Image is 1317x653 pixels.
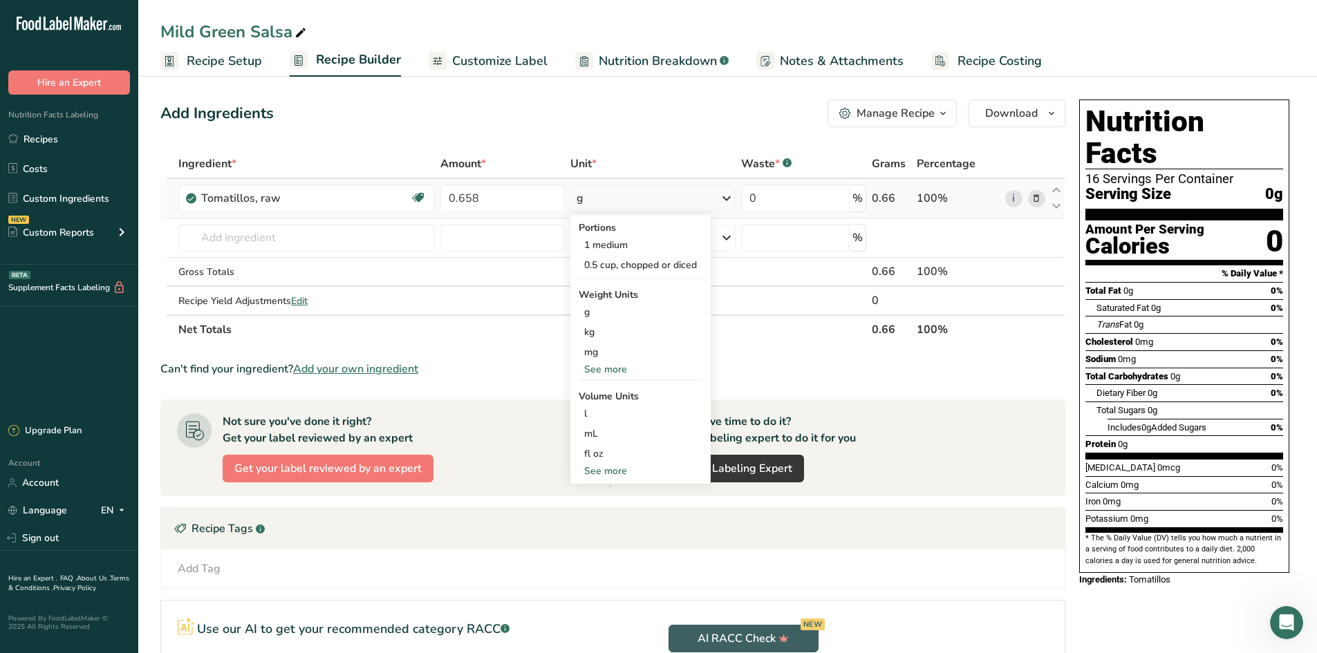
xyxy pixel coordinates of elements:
[872,263,911,280] div: 0.66
[452,52,548,70] span: Customize Label
[1103,496,1121,507] span: 0mg
[8,70,130,95] button: Hire an Expert
[579,464,702,478] div: See more
[1271,285,1283,296] span: 0%
[579,255,702,275] div: 0.5 cup, chopped or diced
[429,46,548,77] a: Customize Label
[667,413,856,446] div: Don't have time to do it? Hire a labeling expert to do it for you
[53,583,96,593] a: Privacy Policy
[1085,439,1116,449] span: Protein
[579,322,702,342] div: kg
[584,426,697,441] div: mL
[223,455,433,482] button: Get your label reviewed by an expert
[1157,462,1180,473] span: 0mcg
[178,294,435,308] div: Recipe Yield Adjustments
[8,498,67,522] a: Language
[8,225,94,240] div: Custom Reports
[201,190,374,207] div: Tomatillos, raw
[1271,337,1283,347] span: 0%
[917,263,1000,280] div: 100%
[741,155,792,172] div: Waste
[570,155,597,172] span: Unit
[178,560,221,577] div: Add Tag
[584,406,697,421] div: l
[1096,319,1119,330] i: Trans
[579,220,702,235] div: Portions
[1118,354,1136,364] span: 0mg
[66,453,77,464] button: Upload attachment
[1085,462,1155,473] span: [MEDICAL_DATA]
[44,453,55,464] button: Gif picker
[1151,303,1161,313] span: 0g
[828,100,957,127] button: Manage Recipe
[931,46,1042,77] a: Recipe Costing
[11,162,227,382] div: You do not need to list the E-number (E211). You can simply declare it as“[MEDICAL_DATA]”. You al...
[579,389,702,404] div: Volume Units
[1085,354,1116,364] span: Sodium
[22,171,216,374] div: You do not need to list the E-number (E211). You can simply declare it as . You also shouldn’t wr...
[968,100,1065,127] button: Download
[11,67,265,162] div: Nahomi says…
[8,574,129,593] a: Terms & Conditions .
[234,460,422,477] span: Get your label reviewed by an expert
[1085,285,1121,296] span: Total Fat
[1271,388,1283,398] span: 0%
[1096,303,1149,313] span: Saturated Fat
[1123,285,1133,296] span: 0g
[1085,236,1204,256] div: Calories
[1266,223,1283,260] div: 0
[22,239,170,264] b: descending order of predominance by weight
[1265,186,1283,203] span: 0g
[21,453,32,464] button: Emoji picker
[917,155,975,172] span: Percentage
[869,314,914,343] th: 0.66
[160,19,309,44] div: Mild Green Salsa
[1085,265,1283,282] section: % Daily Value *
[1271,496,1283,507] span: 0%
[1085,513,1128,524] span: Potassium
[1096,405,1146,415] span: Total Sugars
[1096,319,1132,330] span: Fat
[130,35,265,66] div: thanks, I should be fine
[12,424,265,447] textarea: Message…
[756,46,904,77] a: Notes & Attachments
[1085,371,1168,381] span: Total Carbohydrates
[9,6,35,32] button: go back
[161,508,1065,549] div: Recipe Tags
[1085,172,1283,186] div: 16 Servings Per Container
[801,618,825,630] div: NEW
[77,574,110,583] a: About Us .
[316,50,401,69] span: Recipe Builder
[1085,186,1171,203] span: Serving Size
[1079,574,1127,585] span: Ingredients:
[1085,223,1204,236] div: Amount Per Serving
[577,190,583,207] div: g
[8,574,57,583] a: Hire an Expert .
[857,105,935,122] div: Manage Recipe
[160,46,262,77] a: Recipe Setup
[11,162,265,393] div: Reem says…
[440,155,486,172] span: Amount
[223,413,413,446] div: Not sure you've done it right? Get your label reviewed by an expert
[579,362,702,377] div: See more
[1005,190,1022,207] a: i
[1085,480,1119,490] span: Calcium
[1270,606,1303,639] iframe: Intercom live chat
[197,620,510,638] p: Use our AI to get your recommended category RACC
[599,52,717,70] span: Nutrition Breakdown
[67,7,84,17] h1: LIA
[8,216,29,224] div: NEW
[50,67,265,151] div: just one more question, on the ingredient list, can I liste the [MEDICAL_DATA] with out the numbe...
[1141,422,1151,433] span: 0g
[39,8,62,30] img: Profile image for LIA
[579,302,702,322] div: g
[1271,513,1283,524] span: 0%
[1148,388,1157,398] span: 0g
[1135,337,1153,347] span: 0mg
[50,393,265,437] div: got it, yeah we're only using the sodium as a preservative
[780,52,904,70] span: Notes & Attachments
[1085,106,1283,169] h1: Nutrition Facts
[579,342,702,362] div: mg
[914,314,1002,343] th: 100%
[176,314,869,343] th: Net Totals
